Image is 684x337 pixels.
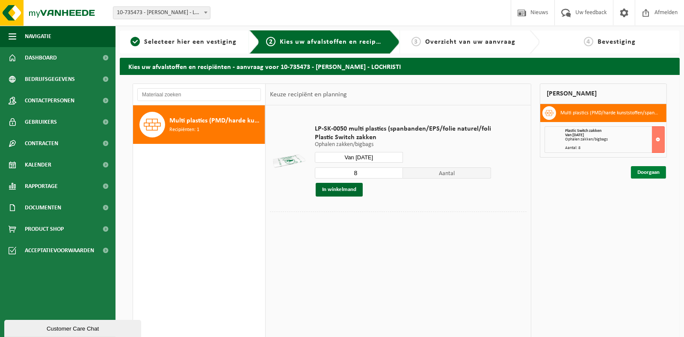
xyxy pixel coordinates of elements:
span: Selecteer hier een vestiging [144,39,237,45]
span: Contracten [25,133,58,154]
span: Navigatie [25,26,51,47]
span: Gebruikers [25,111,57,133]
input: Selecteer datum [315,152,403,163]
span: LP-SK-0050 multi plastics (spanbanden/EPS/folie naturel/foli [315,125,491,133]
strong: Van [DATE] [565,133,584,137]
span: Plastic Switch zakken [565,128,601,133]
span: Product Shop [25,218,64,240]
a: 1Selecteer hier een vestiging [124,37,243,47]
span: Bedrijfsgegevens [25,69,75,90]
span: Multi plastics (PMD/harde kunststoffen/spanbanden/EPS/folie naturel/folie gemengd) [169,116,263,126]
p: Ophalen zakken/bigbags [315,142,491,148]
div: Ophalen zakken/bigbags [565,137,664,142]
iframe: chat widget [4,318,143,337]
span: Contactpersonen [25,90,74,111]
button: Multi plastics (PMD/harde kunststoffen/spanbanden/EPS/folie naturel/folie gemengd) Recipiënten: 1 [133,105,265,144]
button: In winkelmand [316,183,363,197]
div: [PERSON_NAME] [540,84,667,104]
span: 10-735473 - KINT JAN - LOCHRISTI [113,6,210,19]
div: Keuze recipiënt en planning [266,84,351,105]
span: 4 [584,37,593,46]
span: Aantal [403,167,491,179]
div: Aantal: 8 [565,146,664,150]
span: Dashboard [25,47,57,69]
span: 1 [130,37,140,46]
h2: Kies uw afvalstoffen en recipiënten - aanvraag voor 10-735473 - [PERSON_NAME] - LOCHRISTI [120,58,680,75]
span: 3 [412,37,421,46]
span: Kies uw afvalstoffen en recipiënten [280,39,397,45]
a: Doorgaan [631,166,666,179]
span: Bevestiging [598,39,636,45]
span: 10-735473 - KINT JAN - LOCHRISTI [113,7,210,19]
span: Recipiënten: 1 [169,126,199,134]
span: 2 [266,37,275,46]
span: Overzicht van uw aanvraag [425,39,515,45]
input: Materiaal zoeken [137,88,261,101]
h3: Multi plastics (PMD/harde kunststoffen/spanbanden/EPS/folie naturel/folie gemengd) [560,106,660,120]
span: Acceptatievoorwaarden [25,240,94,261]
span: Kalender [25,154,51,176]
span: Documenten [25,197,61,218]
span: Rapportage [25,176,58,197]
span: Plastic Switch zakken [315,133,491,142]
